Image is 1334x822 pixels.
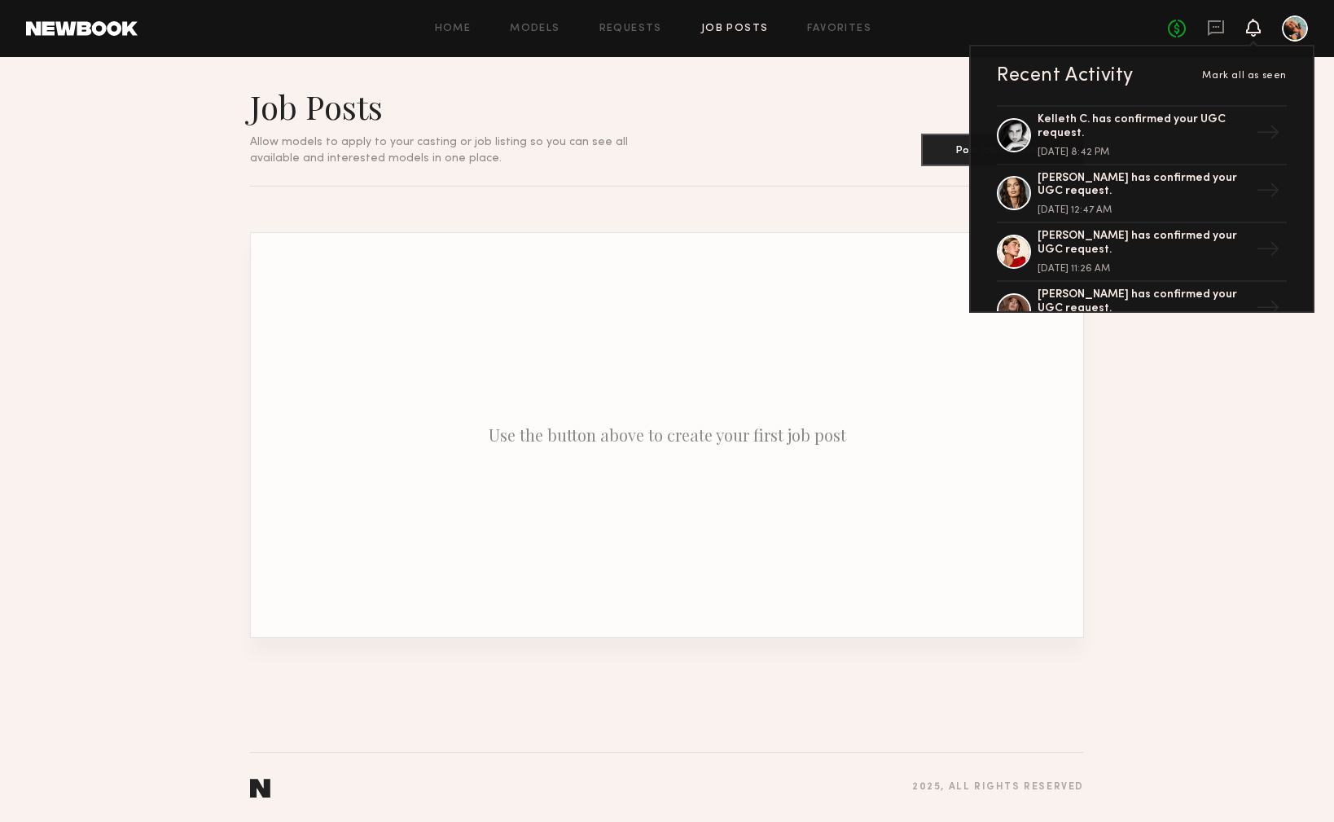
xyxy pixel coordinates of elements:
a: Job Posts [701,24,769,34]
a: [PERSON_NAME] has confirmed your UGC request.[DATE] 12:47 AM→ [997,165,1287,224]
div: → [1249,114,1287,156]
div: Recent Activity [997,66,1134,86]
a: Models [510,24,559,34]
a: Favorites [807,24,871,34]
a: Requests [599,24,662,34]
h1: Job Posts [250,86,667,127]
a: [PERSON_NAME] has confirmed your UGC request.[DATE] 11:26 AM→ [997,223,1287,282]
div: [DATE] 8:42 PM [1038,147,1249,157]
a: [PERSON_NAME] has confirmed your UGC request.→ [997,282,1287,341]
div: [PERSON_NAME] has confirmed your UGC request. [1038,172,1249,200]
div: [DATE] 11:26 AM [1038,264,1249,274]
div: 2025 , all rights reserved [912,782,1084,793]
p: Use the button above to create your first job post [251,233,1083,637]
a: Kelleth C. has confirmed your UGC request.[DATE] 8:42 PM→ [997,105,1287,165]
span: Mark all as seen [1202,71,1287,81]
div: [PERSON_NAME] has confirmed your UGC request. [1038,288,1249,316]
div: [PERSON_NAME] has confirmed your UGC request. [1038,230,1249,257]
div: → [1249,172,1287,214]
div: [DATE] 12:47 AM [1038,205,1249,215]
div: → [1249,289,1287,332]
button: Post Job or Casting [921,134,1084,166]
span: Allow models to apply to your casting or job listing so you can see all available and interested ... [250,137,628,164]
div: Kelleth C. has confirmed your UGC request. [1038,113,1249,141]
div: → [1249,231,1287,273]
a: Home [435,24,472,34]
